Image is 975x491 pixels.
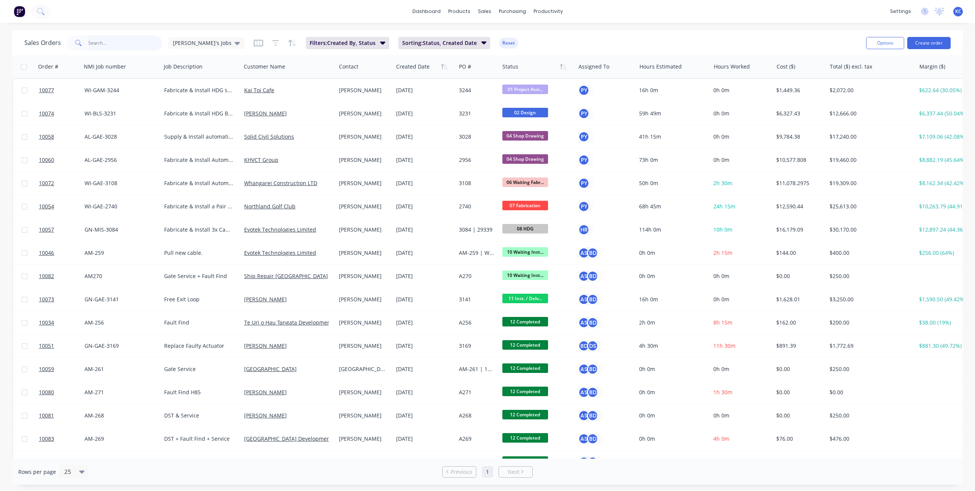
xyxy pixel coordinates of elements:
a: [PERSON_NAME] [244,412,287,419]
div: $17,240.00 [830,133,909,141]
a: Page 1 is your current page [482,466,493,478]
div: [DATE] [396,435,453,443]
div: 0h 0m [639,389,704,396]
div: BD [587,387,598,398]
a: Kai Toi Cafe [244,86,274,94]
div: [DATE] [396,365,453,373]
a: 10060 [39,149,85,171]
div: 2956 [459,156,494,164]
span: 12 Completed [502,363,548,373]
button: Reset [499,38,518,48]
div: [PERSON_NAME] [339,389,387,396]
div: Gate Service [164,365,234,373]
button: PY [578,108,590,119]
div: WI-GAM-3244 [85,86,155,94]
div: Total ($) excl. tax [830,63,872,70]
div: $1,772.69 [830,342,909,350]
div: Fabricate & Install Automatic Aluminium Sliding Gate [164,156,234,164]
div: 114h 0m [639,226,704,234]
span: 06 Waiting Fabr... [502,178,548,187]
div: 50h 0m [639,179,704,187]
a: 10059 [39,358,85,381]
div: $1,449.36 [776,86,821,94]
span: 0h 0m [713,110,729,117]
div: $3,250.00 [830,296,909,303]
div: Fabricate & Install HDG Balustrade [164,110,234,117]
div: AM-271 [85,389,155,396]
div: [DATE] [396,226,453,234]
div: $30,170.00 [830,226,909,234]
a: Northland Golf Club [244,203,296,210]
div: HR [578,224,590,235]
div: Fault Find [164,319,234,326]
div: $12,590.44 [776,203,821,210]
a: dashboard [409,6,444,17]
a: Evotek Technologies Limited [244,249,316,256]
div: AM-261 | 111652 [459,365,494,373]
div: [DATE] [396,296,453,303]
div: BD [587,410,598,421]
div: [PERSON_NAME] [339,296,387,303]
div: $10,263.79 (44.91%) [919,203,967,210]
input: Search... [88,35,163,51]
div: Fabricate & Install 3x Camera poles [164,226,234,234]
div: A268 [459,412,494,419]
div: Free Exit Loop [164,296,234,303]
div: [PERSON_NAME] [339,249,387,257]
span: 02 Design [502,108,548,117]
button: ASBD [578,456,598,468]
button: ASBD [578,294,598,305]
span: 1h 30m [713,389,732,396]
a: 10072 [39,172,85,195]
div: GN-GAE-3169 [85,342,155,350]
div: AS [578,387,590,398]
span: 10081 [39,412,54,419]
button: PY [578,154,590,166]
div: DST & Service [164,412,234,419]
div: BD [587,433,598,445]
div: [DATE] [396,110,453,117]
button: PY [578,178,590,189]
span: 12 Completed [502,410,548,419]
div: BD [587,270,598,282]
div: AL-GAE-2956 [85,156,155,164]
div: 0h 0m [639,365,704,373]
div: AS [578,410,590,421]
a: 10057 [39,218,85,241]
a: [PERSON_NAME] [244,110,287,117]
a: 10058 [39,125,85,148]
span: 10 Waiting Inst... [502,247,548,257]
div: Order # [38,63,58,70]
div: Gate Service + Fault Find [164,272,234,280]
div: AS [578,294,590,305]
a: Whangarei Construction LTD [244,179,317,187]
button: PY [578,131,590,142]
span: [PERSON_NAME]'s Jobs [173,39,232,47]
div: 3231 [459,110,494,117]
div: $0.00 [830,389,909,396]
div: [PERSON_NAME] [339,319,387,326]
div: [PERSON_NAME] [339,203,387,210]
div: Supply & Install automatic sliding gate [164,133,234,141]
span: 10054 [39,203,54,210]
a: 10074 [39,102,85,125]
div: 2740 [459,203,494,210]
span: 10080 [39,389,54,396]
span: 04 Shop Drawing [502,131,548,141]
div: BD [578,340,590,352]
div: 16h 0m [639,86,704,94]
div: 2h 0m [639,319,704,326]
span: 10058 [39,133,54,141]
div: [GEOGRAPHIC_DATA] [339,365,387,373]
div: [DATE] [396,179,453,187]
a: 10081 [39,404,85,427]
div: [DATE] [396,203,453,210]
a: [PERSON_NAME] [244,389,287,396]
span: Filters: Created By, Status [310,39,376,47]
span: Next [508,468,519,476]
div: $0.00 [776,272,821,280]
div: 41h 15m [639,133,704,141]
div: 0h 0m [639,272,704,280]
